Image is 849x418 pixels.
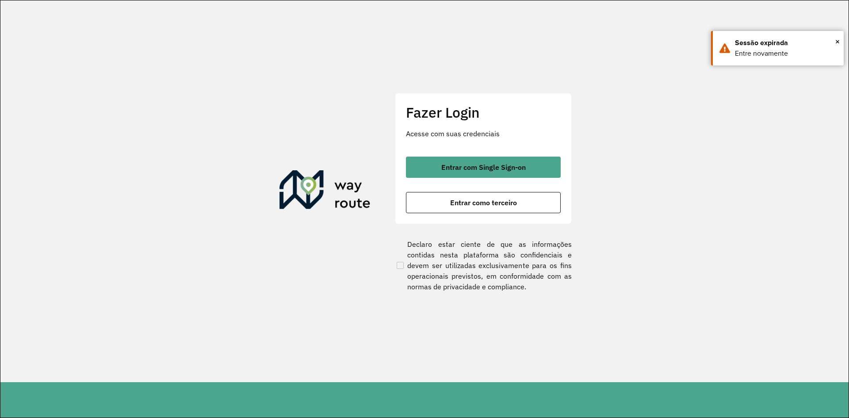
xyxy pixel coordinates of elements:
[406,192,561,213] button: button
[441,164,526,171] span: Entrar com Single Sign-on
[450,199,517,206] span: Entrar como terceiro
[406,157,561,178] button: button
[735,48,837,59] div: Entre novamente
[395,239,572,292] label: Declaro estar ciente de que as informações contidas nesta plataforma são confidenciais e devem se...
[835,35,840,48] span: ×
[406,128,561,139] p: Acesse com suas credenciais
[406,104,561,121] h2: Fazer Login
[279,170,371,213] img: Roteirizador AmbevTech
[835,35,840,48] button: Close
[735,38,837,48] div: Sessão expirada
